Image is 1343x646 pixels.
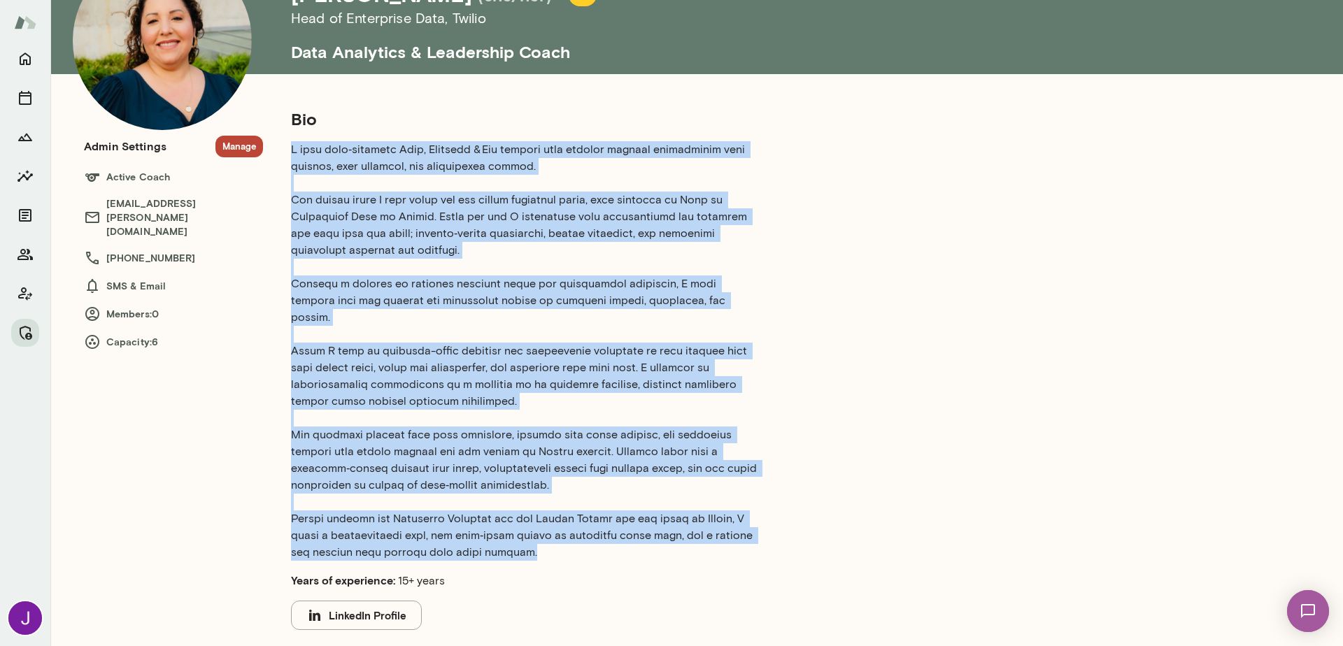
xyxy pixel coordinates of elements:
button: LinkedIn Profile [291,601,422,630]
h6: Head of Enterprise Data , Twilio [291,7,1130,29]
h6: [PHONE_NUMBER] [84,250,263,266]
button: Members [11,241,39,268]
button: Documents [11,201,39,229]
button: Client app [11,280,39,308]
img: Mento [14,9,36,36]
h6: Admin Settings [84,138,166,155]
button: Sessions [11,84,39,112]
h5: Data Analytics & Leadership Coach [291,29,1130,63]
h6: [EMAIL_ADDRESS][PERSON_NAME][DOMAIN_NAME] [84,196,263,238]
h6: Members: 0 [84,306,263,322]
p: 15+ years [291,572,761,589]
h6: Active Coach [84,168,263,185]
h6: SMS & Email [84,278,263,294]
p: L ipsu dolo‑sitametc Adip, Elitsedd & Eiu tempori utla etdolor magnaal enimadminim veni quisnos, ... [291,141,761,561]
h6: Capacity: 6 [84,333,263,350]
button: Manage [11,319,39,347]
b: Years of experience: [291,573,395,587]
button: Manage [215,136,263,157]
button: Insights [11,162,39,190]
h5: Bio [291,108,761,130]
button: Growth Plan [11,123,39,151]
button: Home [11,45,39,73]
img: Jocelyn Grodin [8,601,42,635]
